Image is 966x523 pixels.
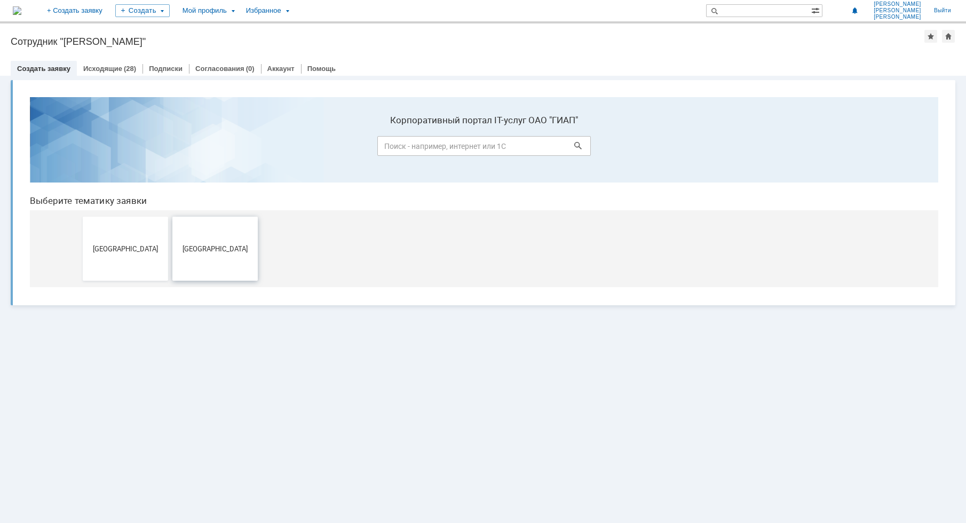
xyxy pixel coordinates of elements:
input: Поиск - например, интернет или 1С [356,47,569,67]
img: logo [13,6,21,15]
div: Сотрудник "[PERSON_NAME]" [11,36,924,47]
span: [GEOGRAPHIC_DATA] [65,156,144,164]
header: Выберите тематику заявки [9,107,917,117]
div: Добавить в избранное [924,30,937,43]
a: Создать заявку [17,65,70,73]
a: Подписки [149,65,183,73]
span: [PERSON_NAME] [874,7,921,14]
span: [GEOGRAPHIC_DATA] [154,156,233,164]
a: Перейти на домашнюю страницу [13,6,21,15]
span: [PERSON_NAME] [874,1,921,7]
span: [PERSON_NAME] [874,14,921,20]
div: (0) [246,65,255,73]
button: [GEOGRAPHIC_DATA] [151,128,236,192]
a: Согласования [195,65,244,73]
div: Создать [115,4,170,17]
div: (28) [124,65,136,73]
label: Корпоративный портал IT-услуг ОАО "ГИАП" [356,26,569,37]
div: Сделать домашней страницей [942,30,955,43]
a: Помощь [307,65,336,73]
a: Аккаунт [267,65,295,73]
button: [GEOGRAPHIC_DATA] [61,128,147,192]
a: Исходящие [83,65,122,73]
span: Расширенный поиск [811,5,822,15]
